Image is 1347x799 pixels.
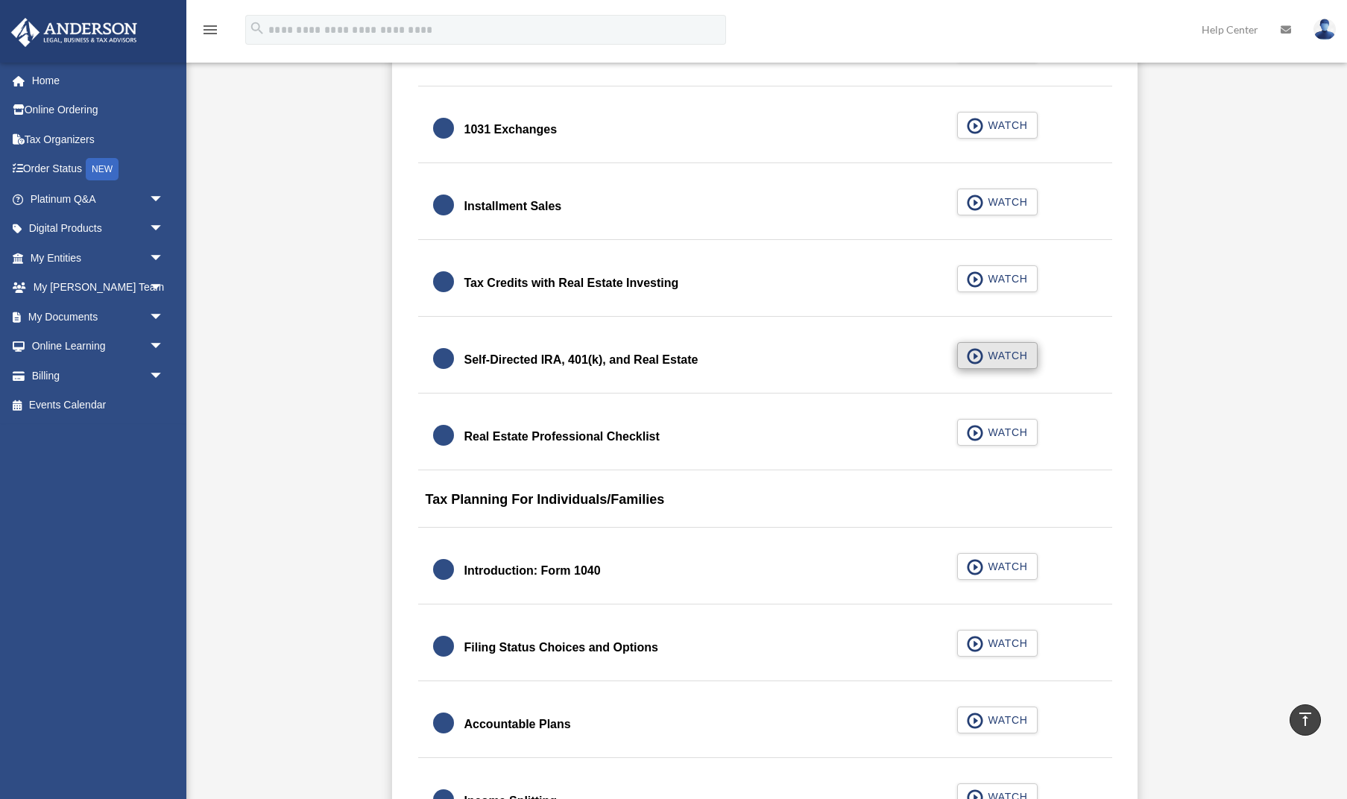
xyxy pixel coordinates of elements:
[1296,710,1314,728] i: vertical_align_top
[464,714,571,735] div: Accountable Plans
[10,95,186,125] a: Online Ordering
[201,21,219,39] i: menu
[464,350,698,370] div: Self-Directed IRA, 401(k), and Real Estate
[983,348,1027,363] span: WATCH
[957,189,1038,215] button: WATCH
[10,391,186,420] a: Events Calendar
[957,630,1038,657] button: WATCH
[201,26,219,39] a: menu
[983,425,1027,440] span: WATCH
[1290,704,1321,736] a: vertical_align_top
[957,707,1038,733] button: WATCH
[957,419,1038,446] button: WATCH
[433,419,1097,455] a: Real Estate Professional Checklist WATCH
[464,637,658,658] div: Filing Status Choices and Options
[433,265,1097,301] a: Tax Credits with Real Estate Investing WATCH
[957,342,1038,369] button: WATCH
[149,332,179,362] span: arrow_drop_down
[464,196,562,217] div: Installment Sales
[10,214,186,244] a: Digital Productsarrow_drop_down
[149,184,179,215] span: arrow_drop_down
[10,184,186,214] a: Platinum Q&Aarrow_drop_down
[433,112,1097,148] a: 1031 Exchanges WATCH
[433,707,1097,742] a: Accountable Plans WATCH
[464,426,660,447] div: Real Estate Professional Checklist
[149,243,179,274] span: arrow_drop_down
[464,560,601,581] div: Introduction: Form 1040
[983,636,1027,651] span: WATCH
[983,559,1027,574] span: WATCH
[957,553,1038,580] button: WATCH
[149,214,179,244] span: arrow_drop_down
[433,553,1097,589] a: Introduction: Form 1040 WATCH
[10,154,186,185] a: Order StatusNEW
[433,630,1097,666] a: Filing Status Choices and Options WATCH
[149,361,179,391] span: arrow_drop_down
[983,118,1027,133] span: WATCH
[10,243,186,273] a: My Entitiesarrow_drop_down
[433,342,1097,378] a: Self-Directed IRA, 401(k), and Real Estate WATCH
[433,189,1097,224] a: Installment Sales WATCH
[10,66,186,95] a: Home
[983,195,1027,209] span: WATCH
[464,273,679,294] div: Tax Credits with Real Estate Investing
[957,112,1038,139] button: WATCH
[10,332,186,361] a: Online Learningarrow_drop_down
[10,302,186,332] a: My Documentsarrow_drop_down
[10,124,186,154] a: Tax Organizers
[149,273,179,303] span: arrow_drop_down
[10,361,186,391] a: Billingarrow_drop_down
[86,158,119,180] div: NEW
[957,265,1038,292] button: WATCH
[983,271,1027,286] span: WATCH
[464,119,558,140] div: 1031 Exchanges
[10,273,186,303] a: My [PERSON_NAME] Teamarrow_drop_down
[7,18,142,47] img: Anderson Advisors Platinum Portal
[1313,19,1336,40] img: User Pic
[249,20,265,37] i: search
[149,302,179,332] span: arrow_drop_down
[418,481,1112,528] div: Tax Planning For Individuals/Families
[983,713,1027,727] span: WATCH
